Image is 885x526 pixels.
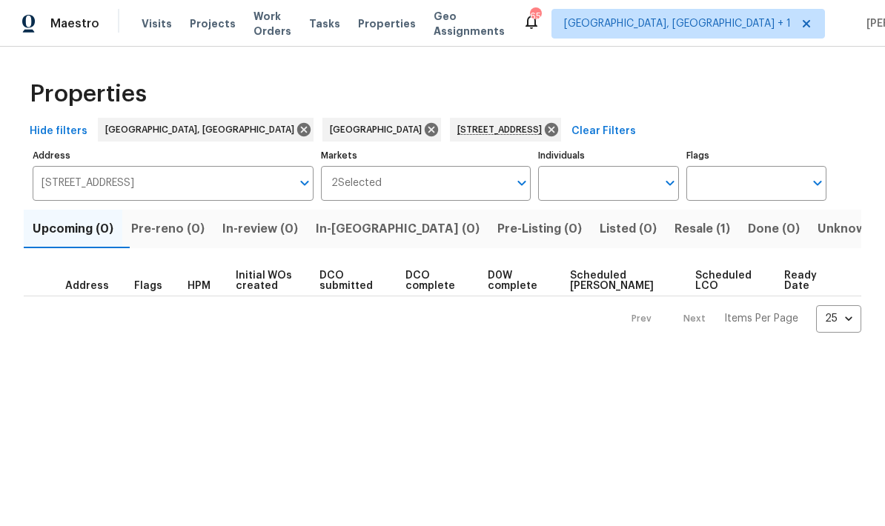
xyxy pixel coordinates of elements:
[488,270,545,291] span: D0W complete
[30,87,147,101] span: Properties
[236,270,294,291] span: Initial WOs created
[674,219,730,239] span: Resale (1)
[660,173,680,193] button: Open
[33,219,113,239] span: Upcoming (0)
[358,16,416,31] span: Properties
[24,118,93,145] button: Hide filters
[617,305,861,333] nav: Pagination Navigation
[600,219,657,239] span: Listed (0)
[322,118,441,142] div: [GEOGRAPHIC_DATA]
[695,270,758,291] span: Scheduled LCO
[30,122,87,141] span: Hide filters
[450,118,561,142] div: [STREET_ADDRESS]
[222,219,298,239] span: In-review (0)
[570,270,670,291] span: Scheduled [PERSON_NAME]
[50,16,99,31] span: Maestro
[538,151,678,160] label: Individuals
[511,173,532,193] button: Open
[134,281,162,291] span: Flags
[190,16,236,31] span: Projects
[566,118,642,145] button: Clear Filters
[105,122,300,137] span: [GEOGRAPHIC_DATA], [GEOGRAPHIC_DATA]
[331,177,382,190] span: 2 Selected
[294,173,315,193] button: Open
[405,270,463,291] span: DCO complete
[316,219,480,239] span: In-[GEOGRAPHIC_DATA] (0)
[784,270,824,291] span: Ready Date
[98,118,314,142] div: [GEOGRAPHIC_DATA], [GEOGRAPHIC_DATA]
[497,219,582,239] span: Pre-Listing (0)
[816,299,861,338] div: 25
[748,219,800,239] span: Done (0)
[807,173,828,193] button: Open
[321,151,531,160] label: Markets
[309,19,340,29] span: Tasks
[142,16,172,31] span: Visits
[33,151,314,160] label: Address
[434,9,505,39] span: Geo Assignments
[319,270,380,291] span: DCO submitted
[330,122,428,137] span: [GEOGRAPHIC_DATA]
[253,9,291,39] span: Work Orders
[131,219,205,239] span: Pre-reno (0)
[530,9,540,24] div: 65
[571,122,636,141] span: Clear Filters
[188,281,211,291] span: HPM
[724,311,798,326] p: Items Per Page
[686,151,826,160] label: Flags
[564,16,791,31] span: [GEOGRAPHIC_DATA], [GEOGRAPHIC_DATA] + 1
[65,281,109,291] span: Address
